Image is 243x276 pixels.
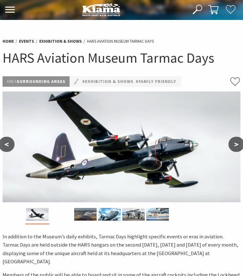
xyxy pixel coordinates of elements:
[122,208,145,221] img: Tarmac days HARS museum
[136,78,176,85] a: #Family Friendly
[3,39,14,44] a: Home
[39,39,82,44] a: Exhibition & Shows
[98,208,121,221] img: Tarmac days HARS museum
[3,76,70,87] p: Surrounding Areas
[74,208,97,221] img: This air craft holds the record for non stop flight from London to Sydney. Record set in August 198
[82,3,120,16] img: Kiama Logo
[7,78,17,84] span: Area
[3,233,240,266] p: In addition to the Museum’s daily exhibits, Tarmac Days highlight specific events or eras in avia...
[87,38,154,45] li: HARS Aviation Museum Tarmac Days
[3,49,240,67] h1: HARS Aviation Museum Tarmac Days
[82,78,134,85] a: #Exhibition & Shows
[146,208,169,221] img: Plenty to see!
[19,39,34,44] a: Events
